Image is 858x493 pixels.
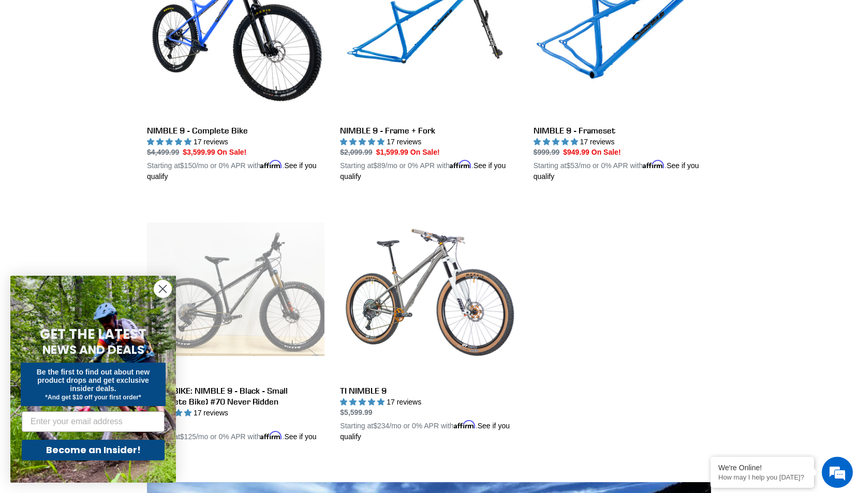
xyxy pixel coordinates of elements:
[22,440,165,460] button: Become an Insider!
[22,411,165,432] input: Enter your email address
[40,325,146,343] span: GET THE LATEST
[718,464,806,472] div: We're Online!
[45,394,141,401] span: *And get $10 off your first order*
[154,280,172,298] button: Close dialog
[42,341,144,358] span: NEWS AND DEALS
[718,473,806,481] p: How may I help you today?
[37,368,150,393] span: Be the first to find out about new product drops and get exclusive insider deals.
